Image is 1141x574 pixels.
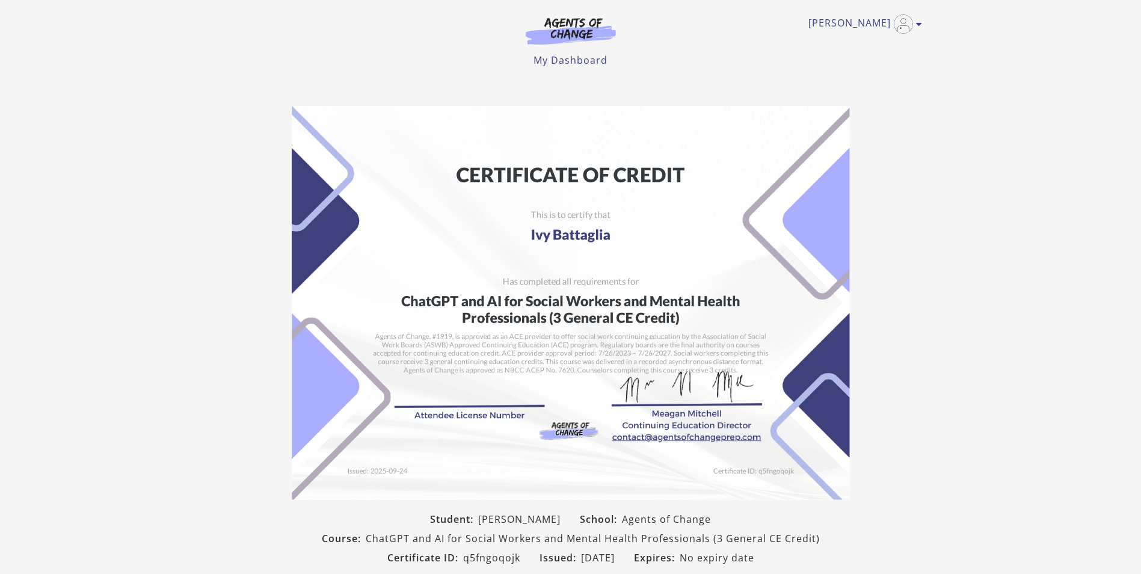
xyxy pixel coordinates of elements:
span: School: [580,512,622,526]
img: Certificate [292,106,850,500]
span: Certificate ID: [387,551,463,565]
span: q5fngoqojk [463,551,520,565]
a: My Dashboard [534,54,607,67]
span: [PERSON_NAME] [478,512,561,526]
span: ChatGPT and AI for Social Workers and Mental Health Professionals (3 General CE Credit) [366,531,820,546]
span: Course: [322,531,366,546]
a: Toggle menu [808,14,916,34]
span: Expires: [634,551,680,565]
span: No expiry date [680,551,754,565]
img: Agents of Change Logo [513,17,629,45]
span: [DATE] [581,551,615,565]
span: Student: [430,512,478,526]
span: Agents of Change [622,512,711,526]
span: Issued: [540,551,581,565]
